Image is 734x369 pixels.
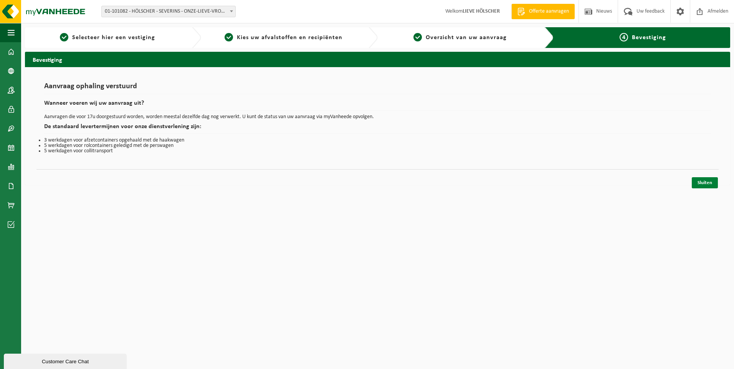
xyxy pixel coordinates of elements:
strong: LIEVE HÖLSCHER [463,8,500,14]
h2: De standaard levertermijnen voor onze dienstverlening zijn: [44,124,711,134]
span: Overzicht van uw aanvraag [426,35,507,41]
span: 01-101082 - HÖLSCHER - SEVERINS - ONZE-LIEVE-VROUW-WAVER [101,6,236,17]
h2: Bevestiging [25,52,730,67]
a: 2Kies uw afvalstoffen en recipiënten [205,33,362,42]
iframe: chat widget [4,352,128,369]
a: 3Overzicht van uw aanvraag [382,33,539,42]
h1: Aanvraag ophaling verstuurd [44,82,711,94]
a: Sluiten [692,177,718,188]
li: 5 werkdagen voor rolcontainers geledigd met de perswagen [44,143,711,148]
span: 2 [225,33,233,41]
span: 01-101082 - HÖLSCHER - SEVERINS - ONZE-LIEVE-VROUW-WAVER [102,6,235,17]
span: Kies uw afvalstoffen en recipiënten [237,35,342,41]
li: 5 werkdagen voor collitransport [44,148,711,154]
span: Offerte aanvragen [527,8,571,15]
a: 1Selecteer hier een vestiging [29,33,186,42]
span: Selecteer hier een vestiging [72,35,155,41]
span: 1 [60,33,68,41]
p: Aanvragen die voor 17u doorgestuurd worden, worden meestal dezelfde dag nog verwerkt. U kunt de s... [44,114,711,120]
span: 3 [413,33,422,41]
a: Offerte aanvragen [511,4,575,19]
h2: Wanneer voeren wij uw aanvraag uit? [44,100,711,110]
span: Bevestiging [632,35,666,41]
li: 3 werkdagen voor afzetcontainers opgehaald met de haakwagen [44,138,711,143]
span: 4 [620,33,628,41]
